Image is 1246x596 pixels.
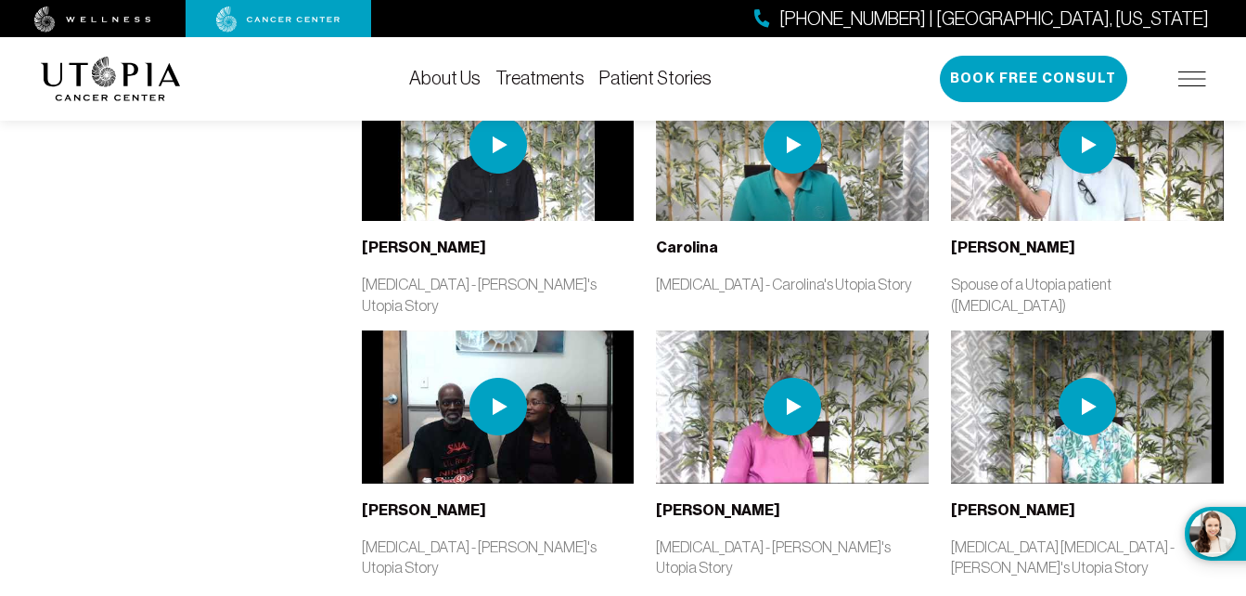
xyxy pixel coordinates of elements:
p: [MEDICAL_DATA] - [PERSON_NAME]'s Utopia Story [656,537,929,577]
img: play icon [469,378,527,435]
b: [PERSON_NAME] [951,239,1075,256]
img: play icon [1059,116,1116,174]
p: [MEDICAL_DATA] - [PERSON_NAME]'s Utopia Story [362,537,635,577]
img: play icon [764,116,821,174]
b: [PERSON_NAME] [656,501,780,519]
img: logo [41,57,181,101]
p: [MEDICAL_DATA] - Carolina's Utopia Story [656,274,929,294]
img: thumbnail [951,68,1224,221]
button: Book Free Consult [940,56,1127,102]
p: [MEDICAL_DATA] [MEDICAL_DATA] - [PERSON_NAME]'s Utopia Story [951,537,1224,577]
b: [PERSON_NAME] [362,501,486,519]
img: thumbnail [656,330,929,484]
a: [PHONE_NUMBER] | [GEOGRAPHIC_DATA], [US_STATE] [754,6,1209,32]
a: About Us [409,68,481,88]
img: thumbnail [951,330,1224,484]
img: play icon [469,116,527,174]
b: [PERSON_NAME] [362,239,486,256]
img: wellness [34,6,151,32]
a: Treatments [495,68,584,88]
img: thumbnail [362,330,635,484]
b: [PERSON_NAME] [951,501,1075,519]
b: Carolina [656,239,718,256]
img: cancer center [216,6,340,32]
img: icon-hamburger [1178,71,1206,86]
img: thumbnail [656,68,929,221]
span: [PHONE_NUMBER] | [GEOGRAPHIC_DATA], [US_STATE] [779,6,1209,32]
img: play icon [764,378,821,435]
a: Patient Stories [599,68,712,88]
p: Spouse of a Utopia patient ([MEDICAL_DATA]) [951,274,1224,315]
img: thumbnail [362,68,635,221]
p: [MEDICAL_DATA] - [PERSON_NAME]'s Utopia Story [362,274,635,315]
img: play icon [1059,378,1116,435]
